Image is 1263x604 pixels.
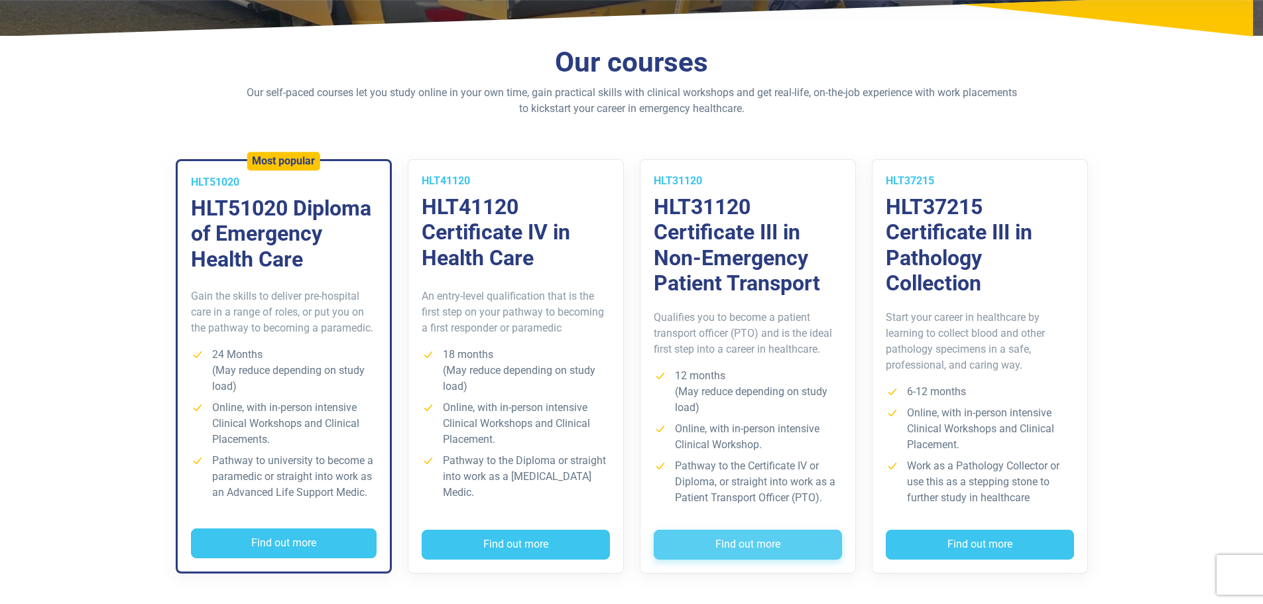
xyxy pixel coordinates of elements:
[886,310,1074,373] p: Start your career in healthcare by learning to collect blood and other pathology specimens in a s...
[654,174,702,187] span: HLT31120
[176,159,392,574] a: Most popular HLT51020 HLT51020 Diploma of Emergency Health Care Gain the skills to deliver pre-ho...
[191,347,377,394] li: 24 Months (May reduce depending on study load)
[191,196,377,272] h3: HLT51020 Diploma of Emergency Health Care
[886,194,1074,296] h3: HLT37215 Certificate III in Pathology Collection
[422,174,470,187] span: HLT41120
[872,159,1088,574] a: HLT37215 HLT37215 Certificate III in Pathology Collection Start your career in healthcare by lear...
[422,530,610,560] button: Find out more
[244,46,1020,80] h2: Our courses
[654,530,842,560] button: Find out more
[422,288,610,336] p: An entry-level qualification that is the first step on your pathway to becoming a first responder...
[191,288,377,336] p: Gain the skills to deliver pre-hospital care in a range of roles, or put you on the pathway to be...
[654,194,842,296] h3: HLT31120 Certificate III in Non-Emergency Patient Transport
[191,400,377,448] li: Online, with in-person intensive Clinical Workshops and Clinical Placements.
[886,384,1074,400] li: 6-12 months
[654,368,842,416] li: 12 months (May reduce depending on study load)
[422,194,610,271] h3: HLT41120 Certificate IV in Health Care
[654,421,842,453] li: Online, with in-person intensive Clinical Workshop.
[654,310,842,357] p: Qualifies you to become a patient transport officer (PTO) and is the ideal first step into a care...
[886,174,934,187] span: HLT37215
[252,154,315,167] h5: Most popular
[886,405,1074,453] li: Online, with in-person intensive Clinical Workshops and Clinical Placement.
[640,159,856,574] a: HLT31120 HLT31120 Certificate III in Non-Emergency Patient Transport Qualifies you to become a pa...
[244,85,1020,117] p: Our self-paced courses let you study online in your own time, gain practical skills with clinical...
[191,176,239,188] span: HLT51020
[886,458,1074,506] li: Work as a Pathology Collector or use this as a stepping stone to further study in healthcare
[191,528,377,559] button: Find out more
[654,458,842,506] li: Pathway to the Certificate IV or Diploma, or straight into work as a Patient Transport Officer (P...
[191,453,377,501] li: Pathway to university to become a paramedic or straight into work as an Advanced Life Support Medic.
[422,347,610,394] li: 18 months (May reduce depending on study load)
[422,453,610,501] li: Pathway to the Diploma or straight into work as a [MEDICAL_DATA] Medic.
[422,400,610,448] li: Online, with in-person intensive Clinical Workshops and Clinical Placement.
[408,159,624,574] a: HLT41120 HLT41120 Certificate IV in Health Care An entry-level qualification that is the first st...
[886,530,1074,560] button: Find out more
